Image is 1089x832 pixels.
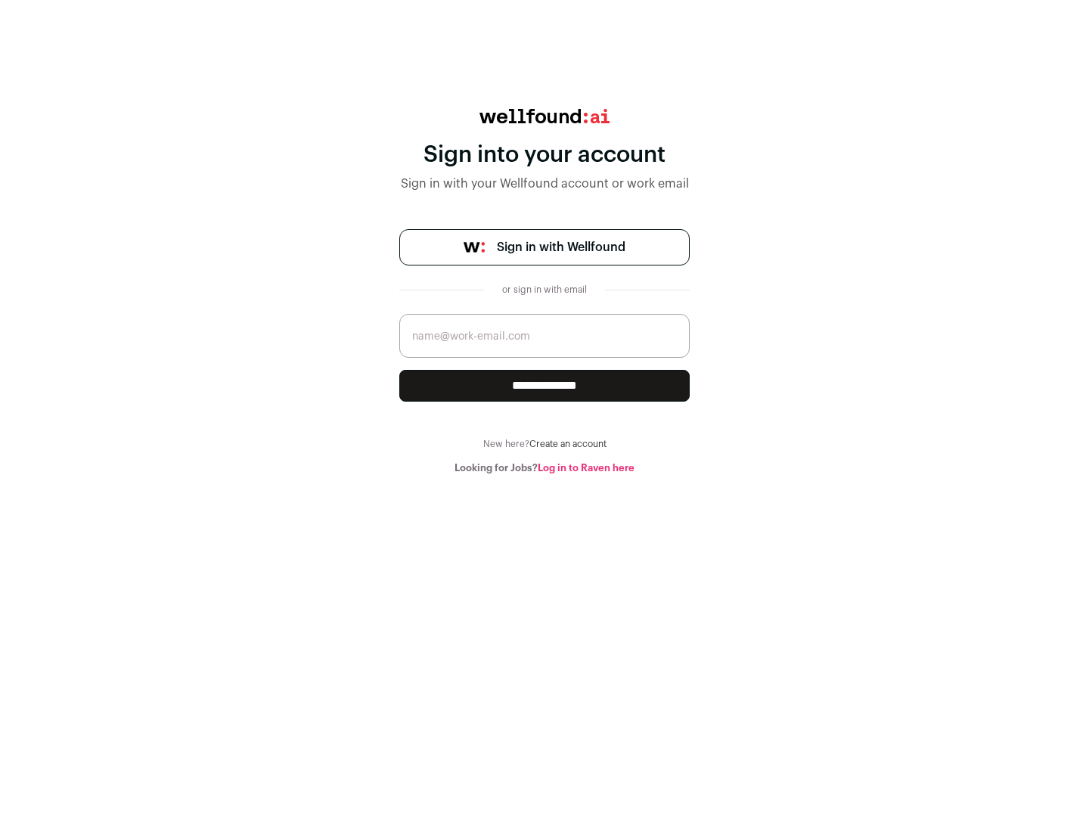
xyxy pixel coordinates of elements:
[538,463,634,473] a: Log in to Raven here
[496,284,593,296] div: or sign in with email
[497,238,625,256] span: Sign in with Wellfound
[399,229,690,265] a: Sign in with Wellfound
[479,109,610,123] img: wellfound:ai
[529,439,607,449] a: Create an account
[399,141,690,169] div: Sign into your account
[399,462,690,474] div: Looking for Jobs?
[399,175,690,193] div: Sign in with your Wellfound account or work email
[464,242,485,253] img: wellfound-symbol-flush-black-fb3c872781a75f747ccb3a119075da62bfe97bd399995f84a933054e44a575c4.png
[399,314,690,358] input: name@work-email.com
[399,438,690,450] div: New here?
